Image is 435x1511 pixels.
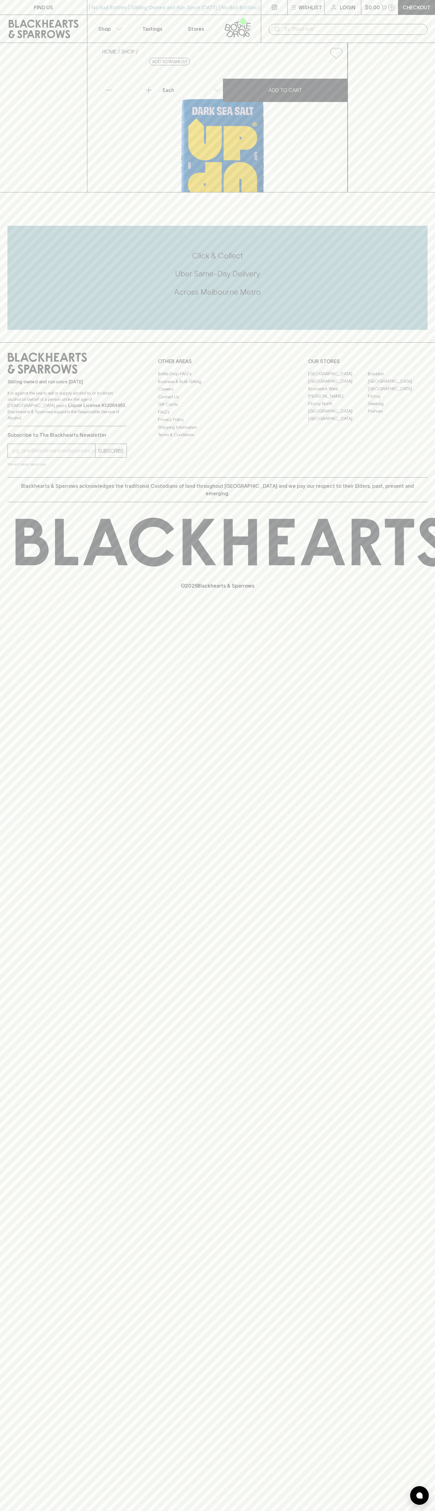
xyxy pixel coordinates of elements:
button: Shop [87,15,131,43]
a: Terms & Conditions [158,431,277,439]
a: Brunswick West [308,385,368,392]
a: [GEOGRAPHIC_DATA] [368,385,428,392]
img: 37014.png [97,64,347,192]
div: Each [160,84,223,96]
button: SUBSCRIBE [95,444,127,457]
p: OTHER AREAS [158,358,277,365]
a: Shipping Information [158,423,277,431]
p: OUR STORES [308,358,428,365]
button: Add to wishlist [149,58,190,65]
p: Sibling owned and run since [DATE] [7,379,127,385]
a: Careers [158,386,277,393]
p: $0.00 [365,4,380,11]
a: Braddon [368,370,428,377]
a: SHOP [121,49,135,54]
a: Contact Us [158,393,277,400]
a: Geelong [368,400,428,407]
a: FAQ's [158,408,277,416]
p: Login [340,4,355,11]
a: Business & Bulk Gifting [158,378,277,385]
img: bubble-icon [416,1492,423,1499]
button: ADD TO CART [223,79,348,102]
p: 0 [390,6,393,9]
a: [PERSON_NAME] [308,392,368,400]
p: We will never spam you [7,461,127,467]
p: ADD TO CART [269,86,302,94]
p: Each [163,86,174,94]
a: Privacy Policy [158,416,277,423]
input: Try "Pinot noir" [284,24,423,34]
a: Fitzroy North [308,400,368,407]
p: Checkout [403,4,431,11]
p: Stores [188,25,204,33]
a: HOME [102,49,117,54]
a: Tastings [131,15,174,43]
a: [GEOGRAPHIC_DATA] [308,415,368,422]
p: It is against the law to sell or supply alcohol to, or to obtain alcohol on behalf of a person un... [7,390,127,421]
a: Fitzroy [368,392,428,400]
a: Stores [174,15,218,43]
p: Subscribe to The Blackhearts Newsletter [7,431,127,439]
h5: Across Melbourne Metro [7,287,428,297]
button: Add to wishlist [328,45,345,61]
a: [GEOGRAPHIC_DATA] [308,407,368,415]
p: Shop [98,25,111,33]
p: Wishlist [298,4,322,11]
a: Prahran [368,407,428,415]
p: Blackhearts & Sparrows acknowledges the traditional Custodians of land throughout [GEOGRAPHIC_DAT... [12,482,423,497]
a: Gift Cards [158,401,277,408]
p: SUBSCRIBE [98,447,124,455]
p: Tastings [142,25,162,33]
a: Bottle Drop FAQ's [158,370,277,378]
h5: Click & Collect [7,251,428,261]
a: [GEOGRAPHIC_DATA] [308,377,368,385]
strong: Liquor License #32064953 [68,403,125,408]
h5: Uber Same-Day Delivery [7,269,428,279]
a: [GEOGRAPHIC_DATA] [368,377,428,385]
div: Call to action block [7,226,428,330]
a: [GEOGRAPHIC_DATA] [308,370,368,377]
input: e.g. jane@blackheartsandsparrows.com.au [12,446,95,456]
p: FIND US [34,4,53,11]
